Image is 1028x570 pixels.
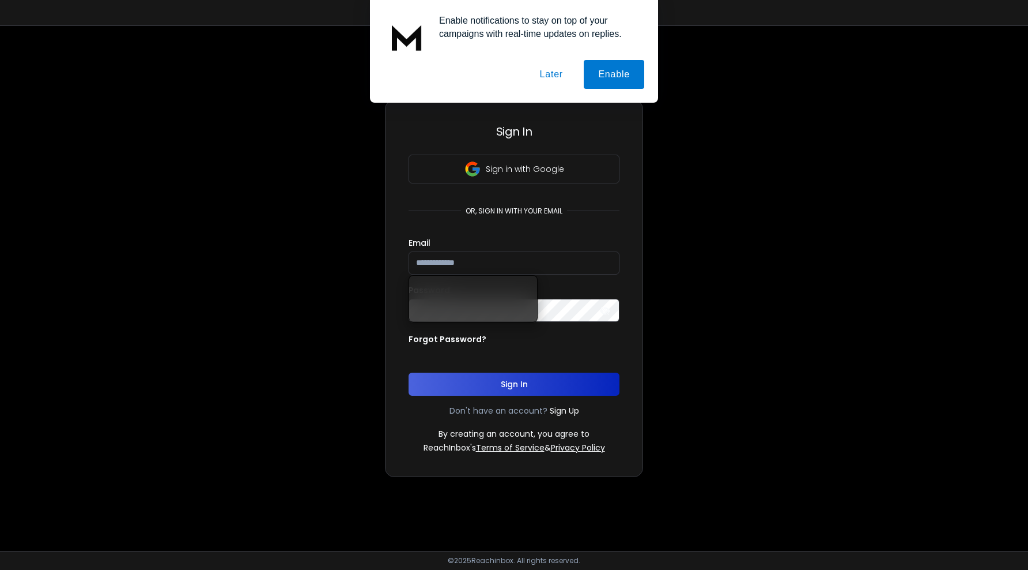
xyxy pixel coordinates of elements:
[525,60,577,89] button: Later
[384,14,430,60] img: notification icon
[476,442,545,453] a: Terms of Service
[409,123,619,140] h3: Sign In
[550,405,579,417] a: Sign Up
[584,60,644,89] button: Enable
[551,442,605,453] a: Privacy Policy
[409,333,486,345] p: Forgot Password?
[430,14,644,40] div: Enable notifications to stay on top of your campaigns with real-time updates on replies.
[486,163,564,175] p: Sign in with Google
[409,373,619,396] button: Sign In
[424,442,605,453] p: ReachInbox's &
[409,155,619,183] button: Sign in with Google
[439,428,589,440] p: By creating an account, you agree to
[449,405,547,417] p: Don't have an account?
[448,556,580,565] p: © 2025 Reachinbox. All rights reserved.
[461,207,567,216] p: or, sign in with your email
[409,239,430,247] label: Email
